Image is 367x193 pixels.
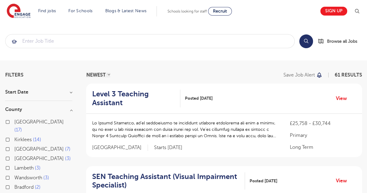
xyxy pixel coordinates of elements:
[92,145,148,151] span: [GEOGRAPHIC_DATA]
[14,175,42,180] span: Wandsworth
[14,146,64,152] span: [GEOGRAPHIC_DATA]
[5,90,72,95] h3: Start Date
[35,165,41,171] span: 3
[65,146,70,152] span: 7
[290,144,356,151] p: Long Term
[250,178,277,184] span: Posted [DATE]
[105,9,147,13] a: Blogs & Latest News
[167,9,207,13] span: Schools looking for staff
[290,120,356,127] p: £25,758 - £30,744
[33,137,41,142] span: 14
[154,145,182,151] p: Starts [DATE]
[14,175,18,179] input: Wandsworth 3
[14,184,18,188] input: Bradford 2
[299,34,313,48] button: Search
[35,184,41,190] span: 2
[14,165,34,171] span: Lambeth
[14,156,64,161] span: [GEOGRAPHIC_DATA]
[65,156,71,161] span: 3
[38,9,56,13] a: Find jobs
[327,38,357,45] span: Browse all Jobs
[43,175,49,180] span: 3
[14,146,18,150] input: [GEOGRAPHIC_DATA] 7
[14,119,64,125] span: [GEOGRAPHIC_DATA]
[92,172,245,190] a: SEN Teaching Assistant (Visual Impairment Specialist)
[7,4,31,19] img: Engage Education
[92,172,240,190] h2: SEN Teaching Assistant (Visual Impairment Specialist)
[283,73,323,77] button: Save job alert
[335,72,362,78] span: 61 RESULTS
[14,137,32,142] span: Kirklees
[213,9,227,13] span: Recruit
[14,127,22,133] span: 17
[318,38,362,45] a: Browse all Jobs
[290,132,356,139] p: Primary
[185,95,213,102] span: Posted [DATE]
[5,107,72,112] h3: County
[5,73,23,77] span: Filters
[68,9,92,13] a: For Schools
[14,137,18,141] input: Kirklees 14
[14,156,18,160] input: [GEOGRAPHIC_DATA] 3
[92,90,175,107] h2: Level 3 Teaching Assistant
[208,7,232,16] a: Recruit
[336,95,351,102] a: View
[92,120,278,139] p: Lo Ipsumd Sitametco, ad’el seddoeiusmo te incididunt utlabore etdolorema ali enim a minimv, qu no...
[283,73,315,77] p: Save job alert
[14,184,34,190] span: Bradford
[14,165,18,169] input: Lambeth 3
[320,7,347,16] a: Sign up
[92,90,180,107] a: Level 3 Teaching Assistant
[5,34,294,48] input: Submit
[336,177,351,185] a: View
[14,119,18,123] input: [GEOGRAPHIC_DATA] 17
